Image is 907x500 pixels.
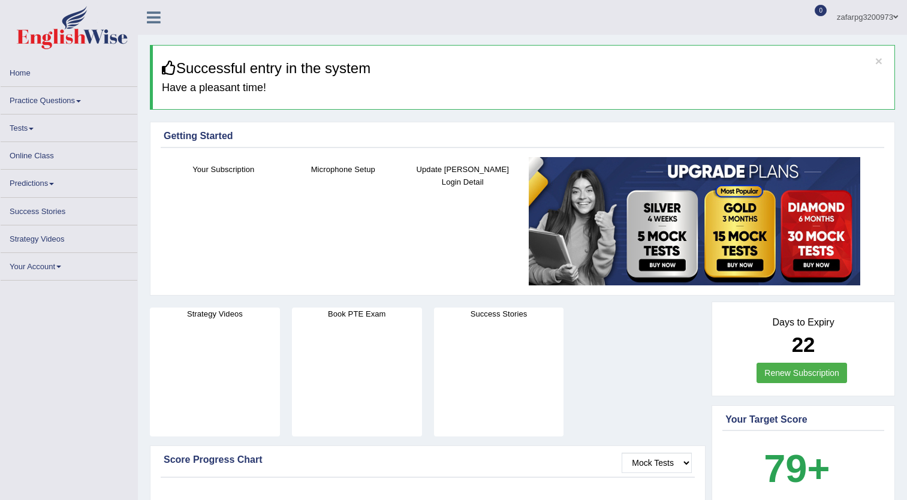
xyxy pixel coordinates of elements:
h4: Your Subscription [170,163,278,176]
h4: Have a pleasant time! [162,82,885,94]
h4: Days to Expiry [725,317,881,328]
b: 22 [792,333,815,356]
a: Home [1,59,137,83]
h4: Book PTE Exam [292,308,422,320]
h4: Success Stories [434,308,564,320]
span: 0 [815,5,827,16]
h4: Microphone Setup [290,163,397,176]
a: Online Class [1,142,137,165]
a: Strategy Videos [1,225,137,249]
a: Practice Questions [1,87,137,110]
a: Predictions [1,170,137,193]
h3: Successful entry in the system [162,61,885,76]
a: Your Account [1,253,137,276]
div: Getting Started [164,129,881,143]
a: Tests [1,115,137,138]
div: Score Progress Chart [164,453,692,467]
h4: Update [PERSON_NAME] Login Detail [409,163,517,188]
a: Renew Subscription [757,363,847,383]
button: × [875,55,882,67]
div: Your Target Score [725,412,881,427]
h4: Strategy Videos [150,308,280,320]
img: small5.jpg [529,157,860,285]
a: Success Stories [1,198,137,221]
b: 79+ [764,447,830,490]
